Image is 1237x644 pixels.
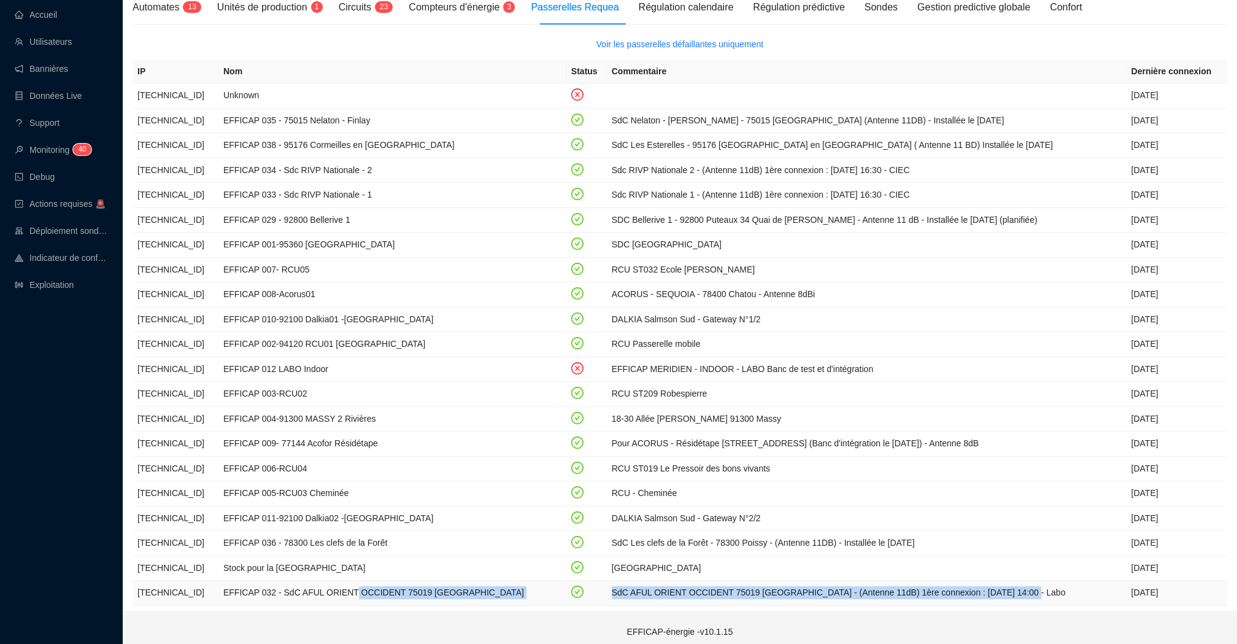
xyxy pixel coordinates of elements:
[15,64,68,74] a: notificationBannières
[1127,208,1227,233] td: [DATE]
[315,2,319,11] span: 1
[218,258,566,283] td: EFFICAP 007- RCU05
[627,627,733,637] span: EFFICAP-énergie - v10.1.15
[218,158,566,184] td: EFFICAP 034 - Sdc RIVP Nationale - 2
[1127,133,1227,158] td: [DATE]
[571,213,584,225] span: check-circle
[218,109,566,134] td: EFFICAP 035 - 75015 Nelaton - Finlay
[384,2,388,11] span: 3
[133,34,1227,54] button: Voir les passerelles défaillantes uniquement
[133,357,218,382] td: [TECHNICAL_ID]
[133,183,218,208] td: [TECHNICAL_ID]
[1127,282,1227,308] td: [DATE]
[607,357,1127,382] td: EFFICAP MERIDIEN - INDOOR - LABO Banc de test et d'intégration
[218,531,566,556] td: EFFICAP 036 - 78300 Les clefs de la Forêt
[607,457,1127,482] td: RCU ST019 Le Pressoir des bons vivants
[571,238,584,250] span: check-circle
[571,486,584,499] span: check-circle
[15,226,108,236] a: clusterDéploiement sondes
[1127,308,1227,333] td: [DATE]
[133,432,218,457] td: [TECHNICAL_ID]
[607,531,1127,556] td: SdC Les clefs de la Forêt - 78300 Poissy - (Antenne 11DB) - Installée le [DATE]
[1127,382,1227,407] td: [DATE]
[188,2,192,11] span: 1
[1127,506,1227,532] td: [DATE]
[571,412,584,424] span: check-circle
[133,556,218,581] td: [TECHNICAL_ID]
[571,138,584,150] span: check-circle
[133,481,218,506] td: [TECHNICAL_ID]
[380,2,384,11] span: 2
[571,387,584,399] span: check-circle
[15,200,23,208] span: check-square
[15,91,82,101] a: databaseDonnées Live
[375,1,393,13] sup: 23
[311,1,323,13] sup: 1
[1127,407,1227,432] td: [DATE]
[607,282,1127,308] td: ACORUS - SEQUOIA - 78400 Chatou - Antenne 8dBi
[218,432,566,457] td: EFFICAP 009- 77144 Acofor Résidétape
[133,382,218,407] td: [TECHNICAL_ID]
[607,506,1127,532] td: DALKIA Salmson Sud - Gateway N°2/2
[133,581,218,606] td: [TECHNICAL_ID]
[571,312,584,325] span: check-circle
[571,436,584,449] span: check-circle
[607,109,1127,134] td: SdC Nelaton - [PERSON_NAME] - 75015 [GEOGRAPHIC_DATA] (Antenne 11DB) - Installée le [DATE]
[1127,581,1227,606] td: [DATE]
[339,2,371,12] span: Circuits
[73,144,91,155] sup: 40
[15,118,60,128] a: questionSupport
[607,133,1127,158] td: SdC Les Esterelles - 95176 [GEOGRAPHIC_DATA] en [GEOGRAPHIC_DATA] ( Antenne 11 BD) Installée le [...
[192,2,196,11] span: 3
[133,2,179,12] span: Automates
[133,133,218,158] td: [TECHNICAL_ID]
[566,60,607,83] th: Status
[218,407,566,432] td: EFFICAP 004-91300 MASSY 2 Rivières
[133,308,218,333] td: [TECHNICAL_ID]
[15,10,57,20] a: homeAccueil
[596,38,763,51] span: Voir les passerelles défaillantes uniquement
[15,280,74,290] a: slidersExploitation
[607,481,1127,506] td: RCU - Cheminée
[133,258,218,283] td: [TECHNICAL_ID]
[571,462,584,474] span: check-circle
[218,308,566,333] td: EFFICAP 010-92100 Dalkia01 -[GEOGRAPHIC_DATA]
[607,556,1127,581] td: [GEOGRAPHIC_DATA]
[571,337,584,349] span: check-circle
[607,60,1127,83] th: Commentaire
[409,2,499,12] span: Compteurs d'énergie
[183,1,201,13] sup: 13
[218,481,566,506] td: EFFICAP 005-RCU03 Cheminée
[1127,233,1227,258] td: [DATE]
[15,37,72,47] a: teamUtilisateurs
[218,60,566,83] th: Nom
[1127,158,1227,184] td: [DATE]
[571,511,584,524] span: check-circle
[507,2,512,11] span: 3
[218,457,566,482] td: EFFICAP 006-RCU04
[218,133,566,158] td: EFFICAP 038 - 95176 Cormeilles en [GEOGRAPHIC_DATA]
[1127,60,1227,83] th: Dernière connexion
[218,183,566,208] td: EFFICAP 033 - Sdc RIVP Nationale - 1
[571,188,584,200] span: check-circle
[133,208,218,233] td: [TECHNICAL_ID]
[15,172,55,182] a: codeDebug
[218,506,566,532] td: EFFICAP 011-92100 Dalkia02 -[GEOGRAPHIC_DATA]
[133,282,218,308] td: [TECHNICAL_ID]
[133,457,218,482] td: [TECHNICAL_ID]
[1127,83,1227,109] td: [DATE]
[133,158,218,184] td: [TECHNICAL_ID]
[218,357,566,382] td: EFFICAP 012 LABO Indoor
[607,332,1127,357] td: RCU Passerelle mobile
[218,556,566,581] td: Stock pour la [GEOGRAPHIC_DATA]
[133,83,218,109] td: [TECHNICAL_ID]
[1127,531,1227,556] td: [DATE]
[1127,258,1227,283] td: [DATE]
[607,258,1127,283] td: RCU ST032 Ecole [PERSON_NAME]
[218,581,566,606] td: EFFICAP 032 - SdC AFUL ORIENT OCCIDENT 75019 [GEOGRAPHIC_DATA]
[218,233,566,258] td: EFFICAP 001-95360 [GEOGRAPHIC_DATA]
[607,158,1127,184] td: Sdc RIVP Nationale 2 - (Antenne 11dB) 1ère connexion : [DATE] 16:30 - CIEC
[607,581,1127,606] td: SdC AFUL ORIENT OCCIDENT 75019 [GEOGRAPHIC_DATA] - (Antenne 11dB) 1ère connexion : [DATE] 14:00 -...
[571,586,584,598] span: check-circle
[607,382,1127,407] td: RCU ST209 Robespierre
